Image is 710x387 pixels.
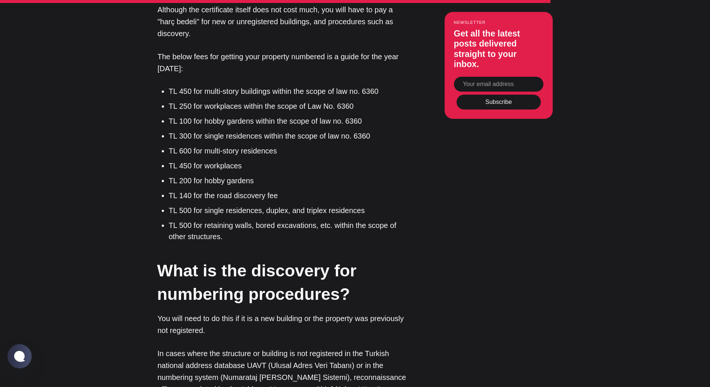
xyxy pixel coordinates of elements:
h2: What is the discovery for numbering procedures? [157,259,407,306]
h3: Get all the latest posts delivered straight to your inbox. [454,28,543,69]
p: You will need to do this if it is a new building or the property was previously not registered. [158,313,407,336]
li: TL 100 for hobby gardens within the scope of law no. 6360 [169,115,407,127]
li: TL 200 for hobby gardens [169,175,407,186]
li: TL 300 for single residences within the scope of law no. 6360 [169,130,407,142]
p: Although the certificate itself does not cost much, you will have to pay a "harç bedeli" for new ... [158,4,407,39]
li: TL 600 for multi-story residences [169,145,407,156]
li: TL 450 for multi-story buildings within the scope of law no. 6360 [169,86,407,97]
li: TL 500 for single residences, duplex, and triplex residences [169,205,407,216]
li: TL 450 for workplaces [169,160,407,171]
small: Newsletter [454,20,543,24]
li: TL 500 for retaining walls, bored excavations, etc. within the scope of other structures. [169,220,407,242]
input: Your email address [454,76,543,91]
p: The below fees for getting your property numbered is a guide for the year [DATE]: [158,51,407,74]
li: TL 250 for workplaces within the scope of Law No. 6360 [169,101,407,112]
li: TL 140 for the road discovery fee [169,190,407,201]
button: Subscribe [457,95,541,110]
